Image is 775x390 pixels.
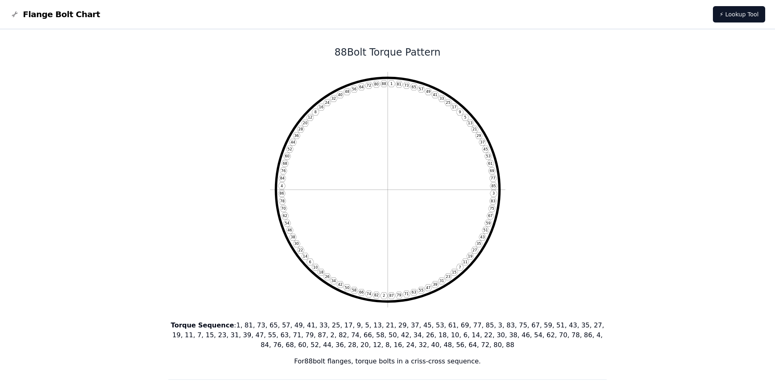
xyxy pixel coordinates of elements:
[10,9,100,20] a: Flange Bolt Chart LogoFlange Bolt Chart
[287,228,292,232] text: 46
[464,115,467,119] text: 5
[325,275,330,279] text: 26
[374,82,379,86] text: 80
[439,96,444,101] text: 33
[389,294,393,298] text: 87
[298,127,303,131] text: 28
[476,134,481,138] text: 29
[10,9,20,19] img: Flange Bolt Chart Logo
[458,265,461,269] text: 7
[411,290,416,294] text: 63
[285,221,290,225] text: 54
[382,294,385,298] text: 2
[290,235,295,239] text: 38
[491,176,495,180] text: 77
[303,254,308,258] text: 14
[281,169,286,173] text: 76
[483,228,488,232] text: 51
[171,321,234,329] b: Torque Sequence
[476,242,481,246] text: 35
[419,288,423,292] text: 55
[480,140,485,144] text: 37
[23,9,100,20] span: Flange Bolt Chart
[468,254,472,258] text: 19
[168,46,607,59] h1: 88 Bolt Torque Pattern
[338,93,343,97] text: 40
[397,82,401,86] text: 81
[283,214,287,218] text: 62
[280,176,285,180] text: 84
[309,260,311,264] text: 6
[488,214,492,218] text: 67
[290,140,295,144] text: 44
[463,260,467,264] text: 11
[314,110,317,114] text: 8
[294,242,299,246] text: 30
[366,83,371,87] text: 72
[452,270,456,274] text: 15
[366,292,371,296] text: 74
[426,90,430,94] text: 49
[319,105,324,109] text: 16
[458,110,461,114] text: 9
[168,321,607,350] p: : 1, 81, 73, 65, 57, 49, 41, 33, 25, 17, 9, 5, 13, 21, 29, 37, 45, 53, 61, 69, 77, 85, 3, 83, 75,...
[419,87,423,91] text: 57
[397,293,401,297] text: 79
[439,279,444,283] text: 31
[489,206,494,211] text: 75
[359,290,364,294] text: 66
[319,270,324,274] text: 18
[390,82,393,86] text: 1
[480,235,485,239] text: 43
[411,85,416,89] text: 65
[433,282,437,287] text: 39
[345,90,350,94] text: 48
[338,282,342,287] text: 42
[359,85,364,89] text: 64
[491,199,495,203] text: 83
[426,286,430,290] text: 47
[488,161,492,166] text: 61
[472,127,477,131] text: 21
[446,275,450,279] text: 23
[280,184,283,188] text: 4
[303,121,308,125] text: 20
[283,161,288,166] text: 68
[325,101,330,105] text: 24
[382,82,386,86] text: 88
[404,292,409,296] text: 71
[486,221,490,225] text: 59
[486,154,490,158] text: 53
[492,191,495,195] text: 3
[279,191,284,195] text: 86
[468,121,472,125] text: 13
[491,184,496,188] text: 85
[352,288,357,292] text: 58
[331,279,336,283] text: 34
[168,356,607,366] p: For 88 bolt flanges, torque bolts in a criss-cross sequence.
[308,115,312,119] text: 12
[452,105,456,109] text: 17
[472,248,477,252] text: 27
[345,286,350,290] text: 50
[713,6,765,22] a: ⚡ Lookup Tool
[352,87,357,91] text: 56
[489,169,494,173] text: 69
[294,134,299,138] text: 36
[285,154,290,158] text: 60
[331,96,336,101] text: 32
[313,265,318,269] text: 10
[281,206,286,211] text: 70
[404,83,409,87] text: 73
[374,293,378,297] text: 82
[287,147,292,151] text: 52
[446,101,450,105] text: 25
[483,147,488,151] text: 45
[280,199,285,203] text: 78
[298,248,303,252] text: 22
[433,93,437,97] text: 41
